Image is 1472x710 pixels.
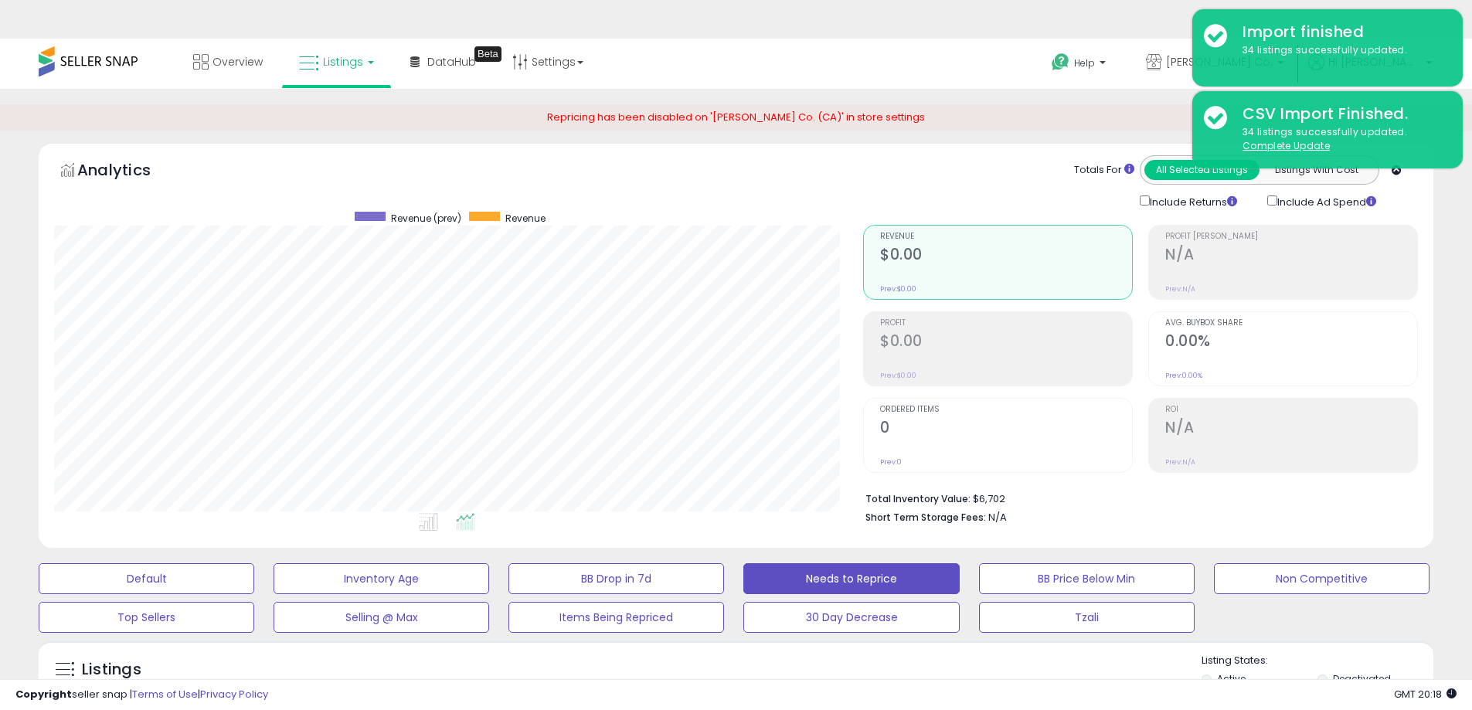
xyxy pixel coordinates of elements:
[865,488,1406,507] li: $6,702
[212,54,263,70] span: Overview
[1039,41,1121,89] a: Help
[474,46,501,62] div: Tooltip anchor
[1165,246,1417,267] h2: N/A
[1231,125,1451,154] div: 34 listings successfully updated.
[880,332,1132,353] h2: $0.00
[1231,43,1451,58] div: 34 listings successfully updated.
[82,659,141,681] h5: Listings
[880,284,916,294] small: Prev: $0.00
[1166,54,1273,70] span: [PERSON_NAME] Co.
[1165,284,1195,294] small: Prev: N/A
[1214,563,1430,594] button: Non Competitive
[979,563,1195,594] button: BB Price Below Min
[1165,457,1195,467] small: Prev: N/A
[988,510,1007,525] span: N/A
[880,246,1132,267] h2: $0.00
[274,602,489,633] button: Selling @ Max
[865,511,986,524] b: Short Term Storage Fees:
[547,110,925,124] span: Repricing has been disabled on '[PERSON_NAME] Co. (CA)' in store settings
[1231,103,1451,125] div: CSV Import Finished.
[865,492,971,505] b: Total Inventory Value:
[39,563,254,594] button: Default
[743,563,959,594] button: Needs to Reprice
[323,54,363,70] span: Listings
[39,602,254,633] button: Top Sellers
[1074,56,1095,70] span: Help
[508,563,724,594] button: BB Drop in 7d
[1074,163,1134,178] div: Totals For
[1134,39,1295,89] a: [PERSON_NAME] Co.
[1243,139,1330,152] u: Complete Update
[1144,160,1260,180] button: All Selected Listings
[182,39,274,85] a: Overview
[287,39,386,85] a: Listings
[427,54,476,70] span: DataHub
[132,687,198,702] a: Terms of Use
[15,688,268,702] div: seller snap | |
[880,457,902,467] small: Prev: 0
[1333,672,1391,685] label: Deactivated
[1165,406,1417,414] span: ROI
[880,406,1132,414] span: Ordered Items
[1165,371,1202,380] small: Prev: 0.00%
[1128,192,1256,210] div: Include Returns
[979,602,1195,633] button: Tzali
[508,602,724,633] button: Items Being Repriced
[1202,654,1433,668] p: Listing States:
[399,39,488,85] a: DataHub
[880,319,1132,328] span: Profit
[1394,687,1457,702] span: 2025-09-17 20:18 GMT
[1217,672,1246,685] label: Active
[1051,53,1070,72] i: Get Help
[77,159,181,185] h5: Analytics
[1165,319,1417,328] span: Avg. Buybox Share
[1256,192,1401,210] div: Include Ad Spend
[743,602,959,633] button: 30 Day Decrease
[200,687,268,702] a: Privacy Policy
[391,212,461,225] span: Revenue (prev)
[274,563,489,594] button: Inventory Age
[880,371,916,380] small: Prev: $0.00
[1165,332,1417,353] h2: 0.00%
[501,39,595,85] a: Settings
[15,687,72,702] strong: Copyright
[1259,160,1374,180] button: Listings With Cost
[880,419,1132,440] h2: 0
[1165,419,1417,440] h2: N/A
[505,212,546,225] span: Revenue
[880,233,1132,241] span: Revenue
[1165,233,1417,241] span: Profit [PERSON_NAME]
